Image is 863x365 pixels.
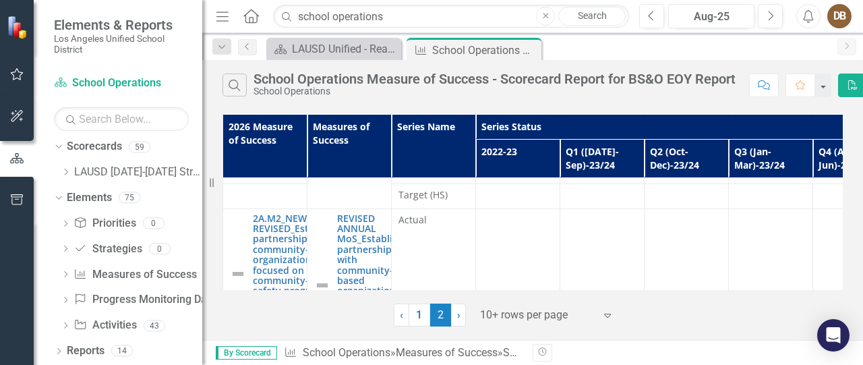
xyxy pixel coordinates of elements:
a: Reports [67,343,105,359]
a: School Operations [303,346,390,359]
a: Activities [73,318,136,333]
div: Open Intercom Messenger [817,319,850,352]
button: Aug-25 [668,4,754,28]
span: Actual [398,213,469,227]
div: School Operations Measure of Success - Scorecard Report for BS&O EOY Report [432,42,538,59]
span: By Scorecard [216,346,277,360]
div: 0 [143,218,165,229]
a: LAUSD Unified - Ready for the World [270,40,398,57]
div: 59 [129,141,150,152]
img: Not Defined [230,266,246,282]
a: Strategies [73,242,142,257]
a: 2A.M2_NEW REVISED_Establish partnerships with community-based organizations focused on community-... [253,213,336,317]
span: Target (HS) [398,188,469,202]
div: 14 [111,345,133,357]
div: Aug-25 [673,9,750,25]
img: ClearPoint Strategy [7,15,30,38]
small: Los Angeles Unified School District [54,33,189,55]
input: Search Below... [54,107,189,131]
div: School Operations Measure of Success - Scorecard Report for BS&O EOY Report [254,72,736,86]
div: » » [284,345,523,361]
a: Progress Monitoring Data [73,292,216,308]
a: Elements [67,190,112,206]
input: Search ClearPoint... [273,5,629,28]
div: LAUSD Unified - Ready for the World [292,40,398,57]
a: REVISED ANNUAL MoS_Establish partnerships with community-based organizations focused on community... [337,213,403,358]
button: DB [827,4,852,28]
div: 43 [144,320,165,331]
a: Scorecards [67,139,122,155]
div: 0 [149,243,171,254]
a: LAUSD [DATE]-[DATE] Strategic Plan [74,165,202,180]
div: 75 [119,192,140,204]
a: Priorities [73,216,136,231]
a: 1 [409,304,430,327]
a: School Operations [54,76,189,91]
a: Search [558,7,626,26]
span: Elements & Reports [54,17,189,33]
a: Measures of Success [73,267,196,283]
span: 2 [430,304,452,327]
img: Not Defined [314,277,330,293]
div: School Operations [254,86,736,96]
a: Measures of Success [396,346,498,359]
span: ‹ [400,308,403,321]
span: › [457,308,460,321]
